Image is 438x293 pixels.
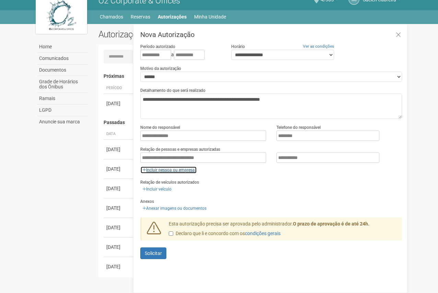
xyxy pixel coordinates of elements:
h4: Passadas [104,120,398,125]
input: Declaro que li e concordo com oscondições gerais [169,231,173,236]
th: Data [104,129,134,140]
div: [DATE] [106,100,132,107]
a: Home [37,41,88,53]
a: Reservas [131,12,150,22]
label: Detalhamento do que será realizado [140,87,205,94]
strong: O prazo de aprovação é de até 24h. [293,221,369,227]
label: Anexos [140,198,154,205]
label: Horário [231,44,245,50]
a: Comunicados [37,53,88,64]
label: Telefone do responsável [276,124,321,131]
a: Documentos [37,64,88,76]
div: [DATE] [106,185,132,192]
div: [DATE] [106,205,132,211]
a: Ver as condições [303,44,334,49]
div: Esta autorização precisa ser aprovada pelo administrador. [164,221,402,241]
div: [DATE] [106,146,132,153]
th: Período [104,83,134,94]
a: Incluir veículo [140,185,174,193]
a: Ramais [37,93,88,105]
div: [DATE] [106,166,132,172]
a: Chamados [100,12,123,22]
a: condições gerais [245,231,281,236]
a: Autorizações [158,12,187,22]
a: Minha Unidade [194,12,226,22]
a: Anexar imagens ou documentos [140,205,209,212]
a: Grade de Horários dos Ônibus [37,76,88,93]
a: LGPD [37,105,88,116]
div: [DATE] [106,263,132,270]
div: [DATE] [106,244,132,251]
button: Solicitar [140,247,166,259]
label: Relação de pessoas e empresas autorizadas [140,146,220,152]
div: [DATE] [106,224,132,231]
label: Período autorizado [140,44,175,50]
div: a [140,50,221,60]
h4: Próximas [104,74,398,79]
h2: Autorizações [98,29,245,39]
label: Relação de veículos autorizados [140,179,199,185]
a: Anuncie sua marca [37,116,88,127]
label: Nome do responsável [140,124,180,131]
label: Motivo da autorização [140,65,181,72]
label: Declaro que li e concordo com os [169,230,281,237]
span: Solicitar [145,251,162,256]
a: Incluir pessoa ou empresa [140,166,197,174]
h3: Nova Autorização [140,31,402,38]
